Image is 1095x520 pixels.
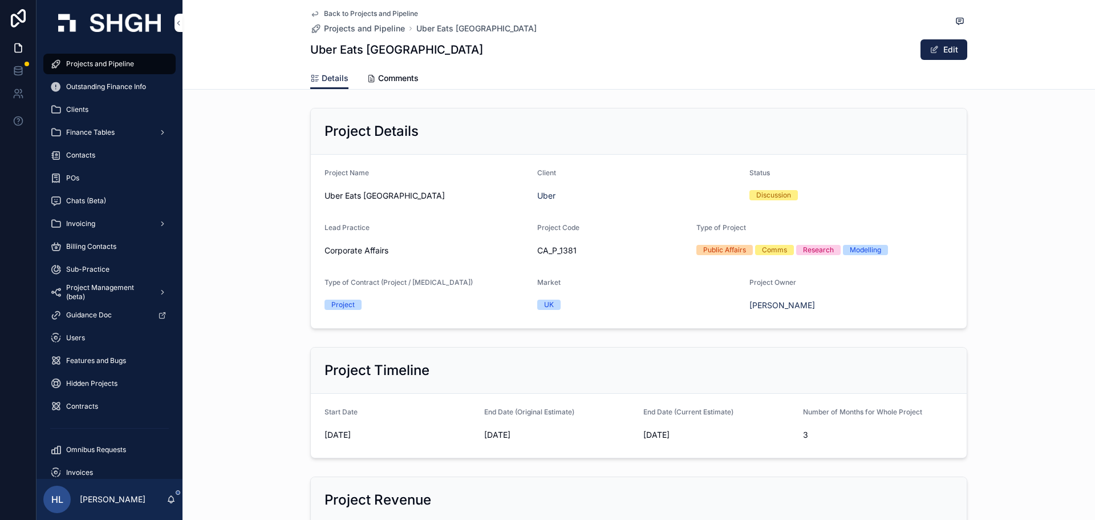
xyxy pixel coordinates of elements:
[367,68,419,91] a: Comments
[749,300,815,311] a: [PERSON_NAME]
[66,379,117,388] span: Hidden Projects
[322,72,348,84] span: Details
[310,23,405,34] a: Projects and Pipeline
[66,242,116,251] span: Billing Contacts
[416,23,537,34] a: Uber Eats [GEOGRAPHIC_DATA]
[66,333,85,342] span: Users
[325,168,369,177] span: Project Name
[66,174,79,183] span: POs
[325,361,429,380] h2: Project Timeline
[66,59,134,68] span: Projects and Pipeline
[66,311,112,320] span: Guidance Doc
[66,128,115,137] span: Finance Tables
[51,493,63,506] span: HL
[43,462,176,483] a: Invoices
[43,145,176,166] a: Contacts
[43,259,176,280] a: Sub-Practice
[484,429,635,441] span: [DATE]
[703,245,746,255] div: Public Affairs
[325,223,370,232] span: Lead Practice
[66,196,106,205] span: Chats (Beta)
[43,440,176,460] a: Omnibus Requests
[43,191,176,211] a: Chats (Beta)
[325,429,475,441] span: [DATE]
[325,122,419,140] h2: Project Details
[643,408,733,416] span: End Date (Current Estimate)
[66,445,126,454] span: Omnibus Requests
[66,356,126,365] span: Features and Bugs
[643,429,794,441] span: [DATE]
[43,122,176,143] a: Finance Tables
[331,300,355,310] div: Project
[66,468,93,477] span: Invoices
[544,300,554,310] div: UK
[696,223,746,232] span: Type of Project
[920,39,967,60] button: Edit
[66,402,98,411] span: Contracts
[43,282,176,303] a: Project Management (beta)
[43,328,176,348] a: Users
[749,278,796,287] span: Project Owner
[58,14,161,32] img: App logo
[66,283,149,301] span: Project Management (beta)
[537,190,555,201] a: Uber
[310,42,483,58] h1: Uber Eats [GEOGRAPHIC_DATA]
[378,72,419,84] span: Comments
[66,219,95,228] span: Invoicing
[43,99,176,120] a: Clients
[325,408,358,416] span: Start Date
[325,245,388,256] span: Corporate Affairs
[325,278,473,287] span: Type of Contract (Project / [MEDICAL_DATA])
[66,105,88,114] span: Clients
[43,213,176,234] a: Invoicing
[43,76,176,97] a: Outstanding Finance Info
[66,82,146,91] span: Outstanding Finance Info
[325,190,528,201] span: Uber Eats [GEOGRAPHIC_DATA]
[537,168,556,177] span: Client
[803,245,834,255] div: Research
[850,245,881,255] div: Modelling
[803,408,922,416] span: Number of Months for Whole Project
[43,396,176,417] a: Contracts
[803,429,954,441] span: 3
[80,494,145,505] p: [PERSON_NAME]
[325,491,431,509] h2: Project Revenue
[310,68,348,90] a: Details
[36,46,182,479] div: scrollable content
[749,168,770,177] span: Status
[43,373,176,394] a: Hidden Projects
[537,223,579,232] span: Project Code
[537,245,688,256] span: CA_P_1381
[43,350,176,371] a: Features and Bugs
[66,151,95,160] span: Contacts
[43,305,176,325] a: Guidance Doc
[43,168,176,188] a: POs
[66,265,109,274] span: Sub-Practice
[310,9,418,18] a: Back to Projects and Pipeline
[324,9,418,18] span: Back to Projects and Pipeline
[324,23,405,34] span: Projects and Pipeline
[43,54,176,74] a: Projects and Pipeline
[762,245,787,255] div: Comms
[756,190,791,200] div: Discussion
[484,408,574,416] span: End Date (Original Estimate)
[537,278,561,287] span: Market
[43,236,176,257] a: Billing Contacts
